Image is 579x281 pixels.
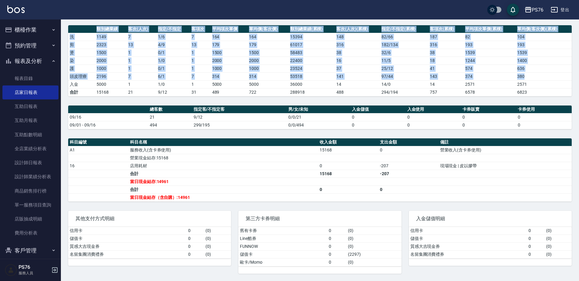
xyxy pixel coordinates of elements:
[68,242,187,250] td: 質感大吉現金券
[335,41,380,49] td: 316
[156,57,190,64] td: 1 / 0
[327,234,346,242] td: 0
[335,88,380,96] td: 488
[148,113,192,121] td: 21
[68,234,187,242] td: 儲值卡
[19,270,50,276] p: 服務人員
[346,242,402,250] td: ( 0 )
[127,80,156,88] td: 1
[156,49,190,57] td: 0 / 1
[2,198,58,212] a: 單一服務項目查詢
[378,138,439,146] th: 支出金額
[335,72,380,80] td: 141
[127,25,156,33] th: 客次(人次)
[346,234,402,242] td: ( 0 )
[289,57,335,64] td: 22400
[156,33,190,41] td: 1 / 6
[2,128,58,142] a: 互助點數明細
[318,146,378,154] td: 15168
[516,57,572,64] td: 1400
[335,80,380,88] td: 14
[289,64,335,72] td: 23524
[190,64,210,72] td: 1
[192,113,287,121] td: 9/12
[346,227,402,235] td: ( 0 )
[148,121,192,129] td: 494
[128,193,318,201] td: 當日現金結存（含自購）:14961
[527,242,544,250] td: 0
[95,49,127,57] td: 1500
[192,121,287,129] td: 299/195
[464,33,516,41] td: 82
[527,234,544,242] td: 0
[95,41,127,49] td: 2323
[380,41,428,49] td: 182 / 134
[127,57,156,64] td: 1
[516,80,572,88] td: 2571
[2,85,58,99] a: 店家日報表
[190,33,210,41] td: 7
[156,80,190,88] td: 1 / 0
[247,25,289,33] th: 單均價(客次價)
[128,154,318,162] td: 營業現金結存:15168
[128,186,318,193] td: 合計
[409,242,527,250] td: 質感大吉現金券
[380,33,428,41] td: 82 / 66
[335,25,380,33] th: 客次(人次)(累積)
[464,72,516,80] td: 374
[409,227,572,258] table: a dense table
[204,242,231,250] td: ( 0 )
[406,106,461,113] th: 入金使用
[516,72,572,80] td: 380
[350,106,406,113] th: 入金儲值
[416,216,564,222] span: 入金儲值明細
[516,41,572,49] td: 193
[187,250,204,258] td: 0
[187,242,204,250] td: 0
[247,33,289,41] td: 164
[75,216,224,222] span: 其他支付方式明細
[204,227,231,235] td: ( 0 )
[346,258,402,266] td: ( 0 )
[247,80,289,88] td: 5000
[289,41,335,49] td: 61017
[2,184,58,198] a: 商品銷售排行榜
[406,121,461,129] td: 0
[507,4,519,16] button: save
[380,25,428,33] th: 指定/不指定(累積)
[68,162,128,170] td: 16
[128,146,318,154] td: 服務收入(含卡券使用)
[428,49,464,57] td: 38
[127,41,156,49] td: 13
[380,49,428,57] td: 32 / 6
[287,106,350,113] th: 男/女/未知
[2,212,58,226] a: 店販抽成明細
[68,72,95,80] td: 頭皮理療
[428,25,464,33] th: 客項次(累積)
[516,106,572,113] th: 卡券使用
[127,72,156,80] td: 7
[527,250,544,258] td: 0
[211,25,248,33] th: 平均項次單價
[464,25,516,33] th: 平均項次單價(累積)
[532,6,543,14] div: PS76
[548,4,572,16] button: 登出
[190,57,210,64] td: 1
[464,80,516,88] td: 2571
[327,250,346,258] td: 0
[238,242,327,250] td: FUNNOW
[95,88,127,96] td: 15168
[95,64,127,72] td: 1000
[439,146,572,154] td: 營業收入(含卡券使用)
[545,250,572,258] td: ( 0 )
[127,64,156,72] td: 1
[2,156,58,170] a: 設計師日報表
[68,49,95,57] td: 燙
[68,227,187,235] td: 信用卡
[2,142,58,156] a: 全店業績分析表
[68,106,572,129] table: a dense table
[68,64,95,72] td: 護
[68,146,128,154] td: A1
[187,234,204,242] td: 0
[516,121,572,129] td: 0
